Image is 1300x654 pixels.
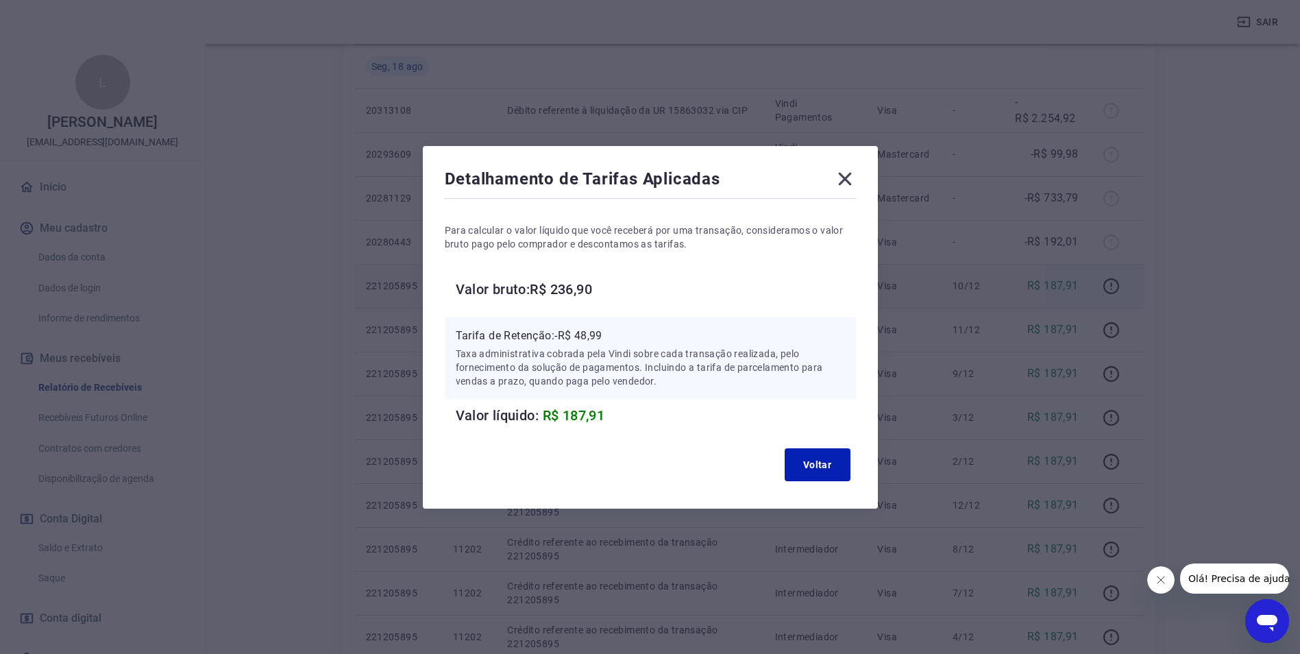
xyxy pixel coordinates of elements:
[445,168,856,195] div: Detalhamento de Tarifas Aplicadas
[1180,564,1289,594] iframe: Mensagem da empresa
[785,448,850,481] button: Voltar
[543,407,605,424] span: R$ 187,91
[445,223,856,251] p: Para calcular o valor líquido que você receberá por uma transação, consideramos o valor bruto pag...
[456,404,856,426] h6: Valor líquido:
[456,278,856,300] h6: Valor bruto: R$ 236,90
[1147,566,1175,594] iframe: Fechar mensagem
[8,10,115,21] span: Olá! Precisa de ajuda?
[1245,599,1289,643] iframe: Botão para abrir a janela de mensagens
[456,328,845,344] p: Tarifa de Retenção: -R$ 48,99
[456,347,845,388] p: Taxa administrativa cobrada pela Vindi sobre cada transação realizada, pelo fornecimento da soluç...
